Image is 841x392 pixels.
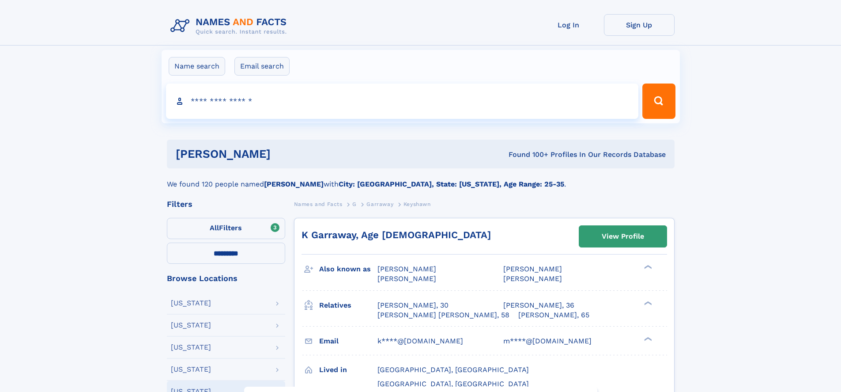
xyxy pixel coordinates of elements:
[167,14,294,38] img: Logo Names and Facts
[389,150,666,160] div: Found 100+ Profiles In Our Records Database
[319,262,377,277] h3: Also known as
[579,226,667,247] a: View Profile
[167,200,285,208] div: Filters
[167,218,285,239] label: Filters
[319,298,377,313] h3: Relatives
[377,274,436,283] span: [PERSON_NAME]
[264,180,324,188] b: [PERSON_NAME]
[171,300,211,307] div: [US_STATE]
[319,362,377,377] h3: Lived in
[404,201,431,207] span: Keyshawn
[167,168,675,190] div: We found 120 people named with .
[302,229,491,240] a: K Garraway, Age [DEMOGRAPHIC_DATA]
[171,322,211,329] div: [US_STATE]
[167,274,285,282] div: Browse Locations
[366,198,393,209] a: Garraway
[210,224,219,232] span: All
[377,265,436,273] span: [PERSON_NAME]
[171,366,211,373] div: [US_STATE]
[642,84,675,119] button: Search Button
[518,310,589,320] a: [PERSON_NAME], 65
[352,198,357,209] a: G
[642,264,652,270] div: ❯
[169,57,225,76] label: Name search
[642,336,652,342] div: ❯
[642,300,652,306] div: ❯
[166,84,639,119] input: search input
[377,365,529,374] span: [GEOGRAPHIC_DATA], [GEOGRAPHIC_DATA]
[352,201,357,207] span: G
[602,226,644,247] div: View Profile
[377,301,449,310] a: [PERSON_NAME], 30
[604,14,675,36] a: Sign Up
[176,148,390,160] h1: [PERSON_NAME]
[171,344,211,351] div: [US_STATE]
[294,198,343,209] a: Names and Facts
[503,265,562,273] span: [PERSON_NAME]
[503,274,562,283] span: [PERSON_NAME]
[377,380,529,388] span: [GEOGRAPHIC_DATA], [GEOGRAPHIC_DATA]
[234,57,290,76] label: Email search
[339,180,564,188] b: City: [GEOGRAPHIC_DATA], State: [US_STATE], Age Range: 25-35
[533,14,604,36] a: Log In
[377,310,509,320] a: [PERSON_NAME] [PERSON_NAME], 58
[319,334,377,349] h3: Email
[366,201,393,207] span: Garraway
[503,301,574,310] a: [PERSON_NAME], 36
